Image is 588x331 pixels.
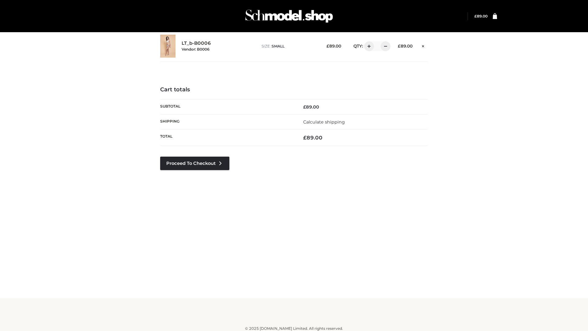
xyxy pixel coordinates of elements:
a: LT_b-B0006 [182,40,211,46]
img: Schmodel Admin 964 [243,4,335,28]
a: Remove this item [419,41,428,49]
bdi: 89.00 [326,44,341,48]
span: £ [303,104,306,110]
a: Proceed to Checkout [160,157,229,170]
bdi: 89.00 [303,104,319,110]
span: SMALL [272,44,285,48]
th: Total [160,130,294,146]
span: £ [303,135,307,141]
bdi: 89.00 [398,44,413,48]
th: Subtotal [160,99,294,114]
span: £ [474,14,477,18]
a: Calculate shipping [303,119,345,125]
div: QTY: [347,41,388,51]
span: £ [398,44,401,48]
span: £ [326,44,329,48]
p: size : [262,44,317,49]
h4: Cart totals [160,86,428,93]
small: Vendor: B0006 [182,47,209,51]
a: £89.00 [474,14,488,18]
bdi: 89.00 [474,14,488,18]
img: LT_b-B0006 - SMALL [160,35,175,58]
bdi: 89.00 [303,135,322,141]
th: Shipping [160,114,294,129]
